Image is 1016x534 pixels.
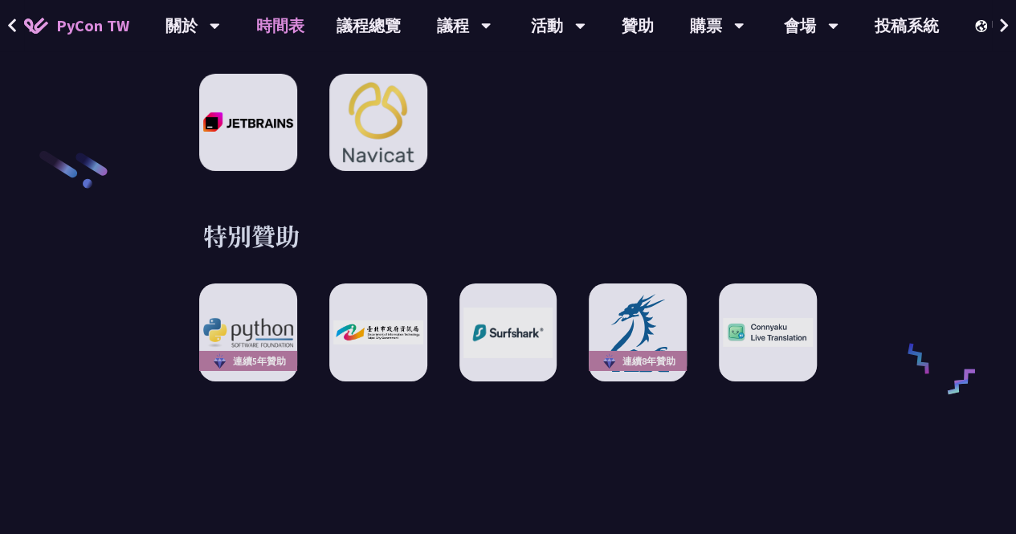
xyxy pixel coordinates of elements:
img: Department of Information Technology, Taipei City Government [333,320,423,345]
span: PyCon TW [56,14,129,38]
img: sponsor-logo-diamond [600,352,618,371]
img: JetBrains [203,112,293,132]
img: Navicat [333,75,423,171]
img: Python Software Foundation [203,318,293,348]
img: Home icon of PyCon TW 2025 [24,18,48,34]
img: Connyaku [723,318,813,346]
a: PyCon TW [8,6,145,46]
img: Surfshark [463,308,553,358]
h3: 特別贊助 [203,219,813,251]
img: 天瓏資訊圖書 [593,291,683,374]
img: Locale Icon [975,20,991,32]
img: sponsor-logo-diamond [210,352,229,371]
div: 連續5年贊助 [199,351,297,371]
div: 連續8年贊助 [589,351,687,371]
